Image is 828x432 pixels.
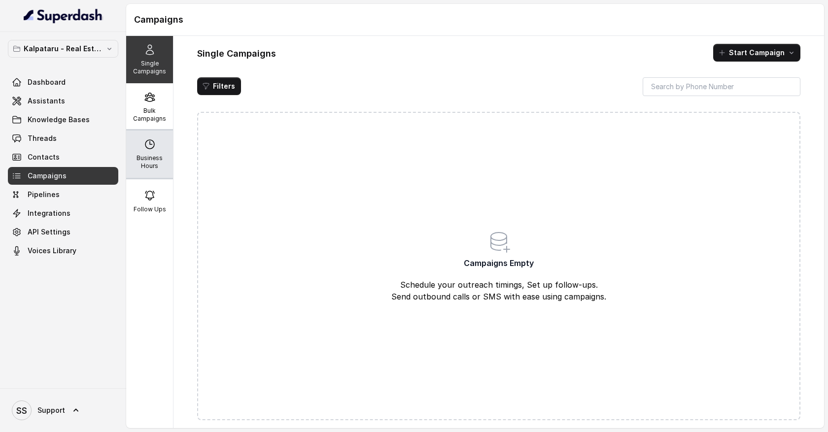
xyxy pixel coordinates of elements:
[8,148,118,166] a: Contacts
[8,92,118,110] a: Assistants
[464,257,534,269] span: Campaigns Empty
[134,205,166,213] p: Follow Ups
[8,111,118,129] a: Knowledge Bases
[37,405,65,415] span: Support
[28,246,76,256] span: Voices Library
[8,40,118,58] button: Kalpataru - Real Estate
[8,73,118,91] a: Dashboard
[130,60,169,75] p: Single Campaigns
[28,133,57,143] span: Threads
[28,208,70,218] span: Integrations
[28,96,65,106] span: Assistants
[28,227,70,237] span: API Settings
[28,171,67,181] span: Campaigns
[8,167,118,185] a: Campaigns
[16,405,27,416] text: SS
[8,223,118,241] a: API Settings
[360,279,637,302] p: Schedule your outreach timings, Set up follow-ups. Send outbound calls or SMS with ease using cam...
[28,77,66,87] span: Dashboard
[8,204,118,222] a: Integrations
[8,186,118,203] a: Pipelines
[8,130,118,147] a: Threads
[643,77,800,96] input: Search by Phone Number
[24,43,103,55] p: Kalpataru - Real Estate
[197,77,241,95] button: Filters
[8,397,118,424] a: Support
[130,154,169,170] p: Business Hours
[28,190,60,199] span: Pipelines
[28,152,60,162] span: Contacts
[24,8,103,24] img: light.svg
[130,107,169,123] p: Bulk Campaigns
[197,46,276,62] h1: Single Campaigns
[713,44,800,62] button: Start Campaign
[28,115,90,125] span: Knowledge Bases
[134,12,816,28] h1: Campaigns
[8,242,118,260] a: Voices Library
